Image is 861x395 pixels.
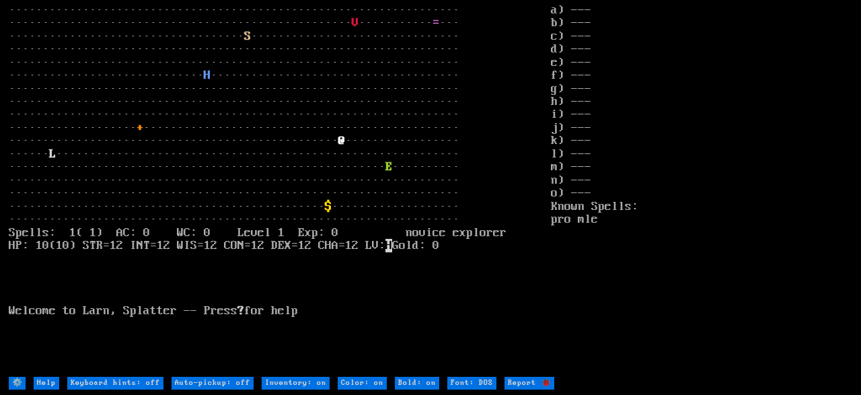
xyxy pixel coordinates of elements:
input: Font: DOS [447,377,496,390]
font: L [49,147,56,161]
input: Color: on [338,377,387,390]
input: Auto-pickup: off [172,377,254,390]
input: Report 🐞 [504,377,554,390]
b: ? [237,304,244,318]
font: $ [325,200,332,213]
input: Inventory: on [262,377,330,390]
input: ⚙️ [9,377,26,390]
input: Keyboard hints: off [67,377,163,390]
input: Bold: on [395,377,439,390]
larn: ··································································· ·····························... [9,4,551,375]
mark: H [385,239,392,252]
font: V [352,16,359,30]
font: S [244,30,251,43]
font: E [385,160,392,174]
stats: a) --- b) --- c) --- d) --- e) --- f) --- g) --- h) --- i) --- j) --- k) --- l) --- m) --- n) ---... [551,4,852,375]
input: Help [34,377,59,390]
font: @ [338,134,345,147]
font: = [433,16,439,30]
font: H [204,69,211,82]
font: + [137,121,143,135]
